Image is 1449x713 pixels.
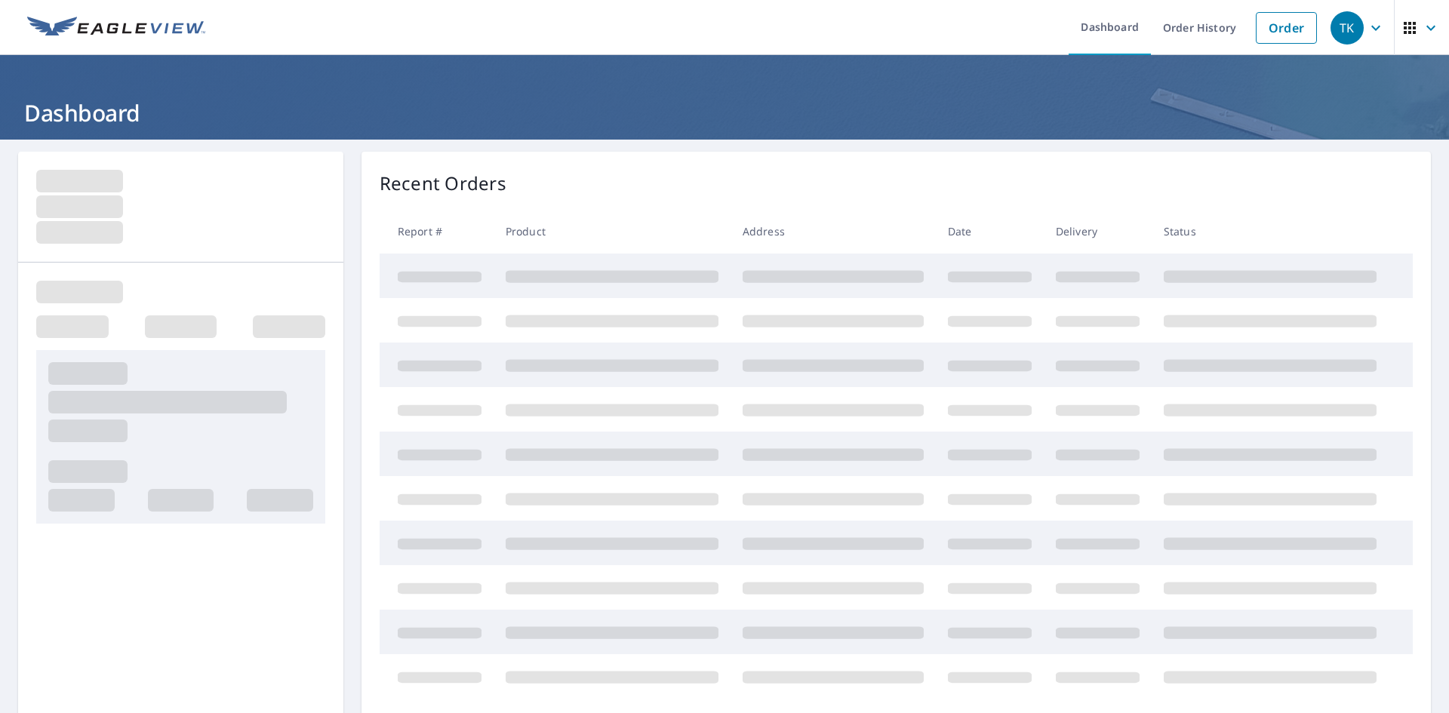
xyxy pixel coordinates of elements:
img: EV Logo [27,17,205,39]
th: Report # [380,209,494,254]
div: TK [1331,11,1364,45]
h1: Dashboard [18,97,1431,128]
th: Date [936,209,1044,254]
th: Address [731,209,936,254]
a: Order [1256,12,1317,44]
th: Product [494,209,731,254]
th: Delivery [1044,209,1152,254]
th: Status [1152,209,1389,254]
p: Recent Orders [380,170,506,197]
